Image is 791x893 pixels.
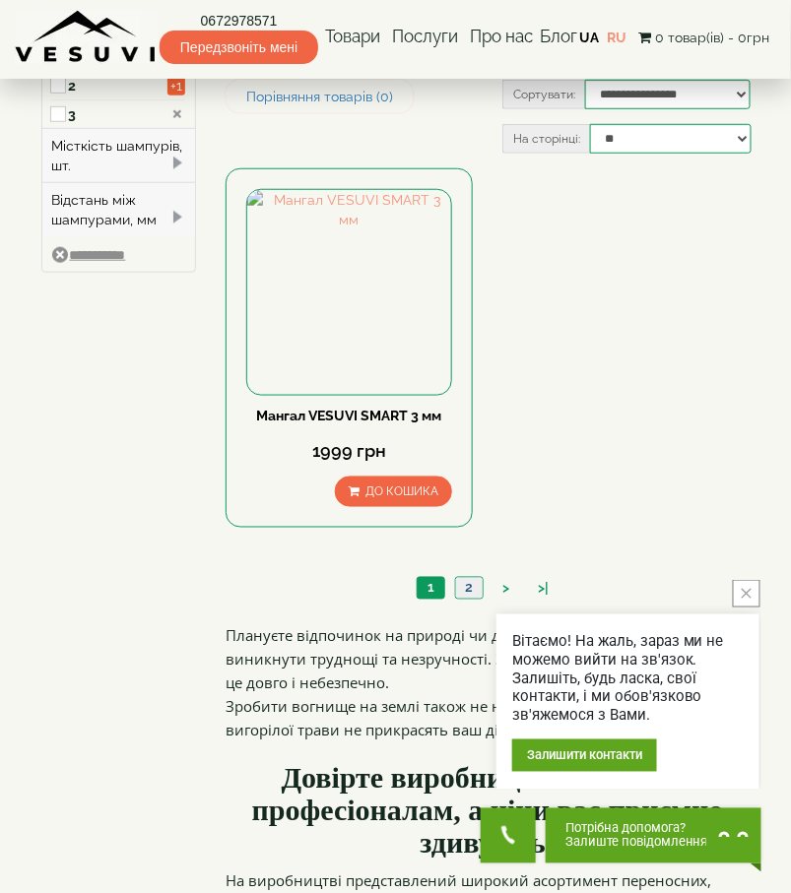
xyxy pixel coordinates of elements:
label: Сортувати: [502,80,585,109]
span: 0 товар(ів) - 0грн [656,30,770,45]
a: > [493,579,519,600]
span: Передзвоніть мені [160,31,318,64]
span: Залиште повідомлення [565,836,708,850]
div: Вітаємо! На жаль, зараз ми не можемо вийти на зв'язок. Залишіть, будь ласка, свої контакти, і ми ... [512,632,744,726]
span: Потрібна допомога? [565,822,708,836]
button: До кошика [335,477,452,507]
div: Відстань між шампурами, мм [42,182,196,236]
span: 1 [428,580,434,596]
span: +1 [167,76,185,96]
h2: Довірте виробництво мангалів професіоналам, а ціни вас приємно здивують! [226,762,751,860]
p: Зробити вогнище на землі також не найкращий варіант, сліди вигорілої трави не прикрасять ваш діля... [226,695,751,742]
span: До кошика [365,484,438,498]
a: Порівняння товарів (0) [226,80,414,113]
label: 2 [68,76,167,96]
label: 3 [68,104,167,124]
button: close button [733,580,760,607]
button: 0 товар(ів) - 0грн [633,27,776,48]
a: Товари [320,15,385,60]
a: UA [579,30,599,45]
img: Мангал VESUVI SMART 3 мм [247,190,451,394]
a: Блог [540,27,577,46]
div: Місткість шампурів, шт. [42,128,196,182]
a: Послуги [387,15,463,60]
a: >| [528,579,559,600]
label: На сторінці: [502,124,590,154]
a: 0672978571 [160,11,318,31]
a: Мангал VESUVI SMART 3 мм [257,408,442,423]
a: RU [607,30,626,45]
div: 1999 грн [246,438,452,464]
p: Плануєте відпочинок на природі чи дачі? Без мангалу можуть виникнути труднощі та незручності. Зро... [226,624,751,695]
button: Chat button [546,808,761,863]
img: Завод VESUVI [15,10,158,64]
a: 2 [455,578,483,599]
a: Про нас [465,15,538,60]
button: Get Call button [481,808,536,863]
div: Залишити контакти [512,739,657,772]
